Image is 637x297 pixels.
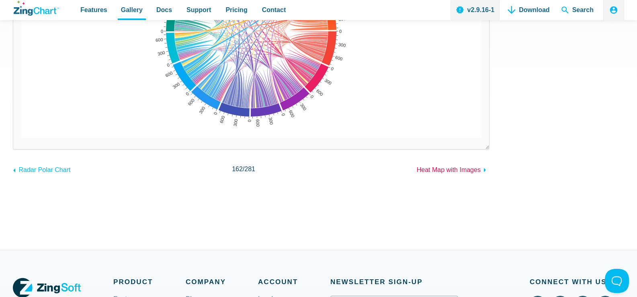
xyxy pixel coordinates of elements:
[330,276,458,288] span: Newsletter Sign‑up
[258,276,330,288] span: Account
[18,166,70,173] span: Radar Polar Chart
[417,162,490,175] a: Heat Map with Images
[605,269,629,293] iframe: Toggle Customer Support
[14,1,59,16] a: ZingChart Logo. Click to return to the homepage
[186,276,258,288] span: Company
[244,166,255,172] span: 281
[417,166,481,173] span: Heat Map with Images
[232,164,255,174] span: /
[113,276,186,288] span: Product
[156,4,172,15] span: Docs
[262,4,286,15] span: Contact
[232,166,243,172] span: 162
[80,4,107,15] span: Features
[225,4,247,15] span: Pricing
[530,276,624,288] span: Connect With Us
[13,162,70,175] a: Radar Polar Chart
[186,4,211,15] span: Support
[121,4,143,15] span: Gallery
